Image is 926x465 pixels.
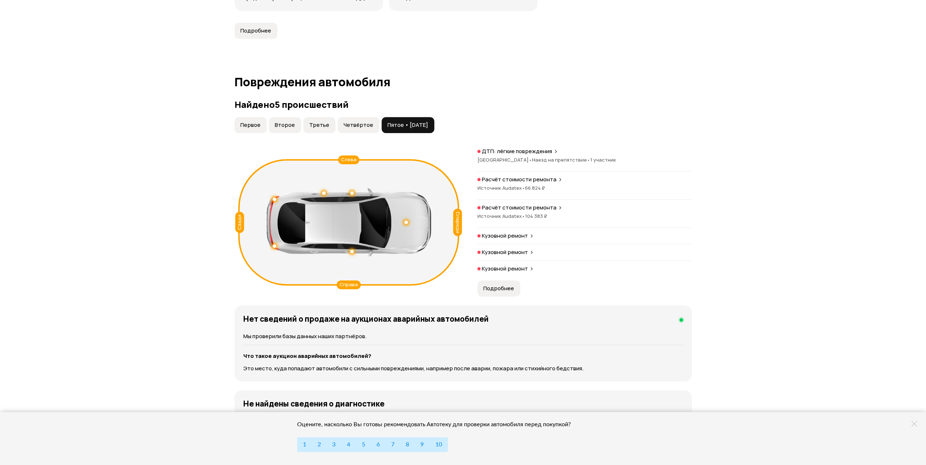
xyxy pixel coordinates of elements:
button: 9 [415,437,430,452]
button: 4 [341,437,356,452]
p: Кузовной ремонт [482,249,528,256]
span: 8 [406,442,409,447]
span: Первое [240,121,260,129]
span: 7 [391,442,394,447]
button: 1 [297,437,312,452]
span: • [522,213,525,219]
span: Источник Audatex [477,213,525,219]
span: Наезд на препятствие [532,156,590,163]
div: Слева [338,155,359,164]
button: Четвёртое [338,117,379,133]
span: 5 [361,442,365,447]
h1: Повреждения автомобиля [235,75,692,88]
span: 66 824 ₽ [525,185,545,191]
span: • [529,156,532,163]
p: Кузовной ремонт [482,232,528,239]
button: 3 [326,437,341,452]
span: 104 383 ₽ [525,213,547,219]
p: ДТП: лёгкие повреждения [482,148,552,155]
span: • [587,156,590,163]
div: Спереди [453,208,462,236]
button: 10 [429,437,447,452]
button: 6 [371,437,386,452]
span: Четвёртое [344,121,373,129]
span: 1 [303,442,306,447]
div: Сзади [235,212,244,233]
span: Пятое • [DATE] [387,121,428,129]
button: 5 [356,437,371,452]
button: Пятое • [DATE] [382,117,434,133]
span: 6 [376,442,380,447]
span: 4 [347,442,350,447]
h4: Не найдены сведения о диагностике [243,399,385,408]
button: Первое [235,117,267,133]
button: Третье [303,117,335,133]
span: [GEOGRAPHIC_DATA] [477,156,532,163]
p: Кузовной ремонт [482,265,528,272]
span: 9 [420,442,424,447]
button: Подробнее [235,23,277,39]
span: Подробнее [483,285,514,292]
strong: Что такое аукцион аварийных автомобилей? [243,352,371,360]
span: Источник Audatex [477,185,525,191]
p: Расчёт стоимости ремонта [482,176,556,183]
div: Справа [337,280,361,289]
span: 2 [318,442,321,447]
h3: Найдено 5 происшествий [235,99,692,110]
h4: Нет сведений о продаже на аукционах аварийных автомобилей [243,314,489,324]
p: Расчёт стоимости ремонта [482,204,556,211]
p: Мы проверили базы данных наших партнёров. [243,332,683,340]
button: 2 [312,437,327,452]
button: Подробнее [477,280,520,296]
button: 8 [400,437,415,452]
div: Оцените, насколько Вы готовы рекомендовать Автотеку для проверки автомобиля перед покупкой? [297,421,581,428]
span: Подробнее [240,27,271,34]
span: 1 участник [590,156,616,163]
span: • [522,185,525,191]
span: 3 [332,442,335,447]
p: Это место, куда попадают автомобили с сильными повреждениями, например после аварии, пожара или с... [243,364,683,373]
span: 10 [435,442,442,447]
span: Второе [275,121,295,129]
button: 7 [385,437,400,452]
button: Второе [269,117,301,133]
span: Третье [309,121,329,129]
